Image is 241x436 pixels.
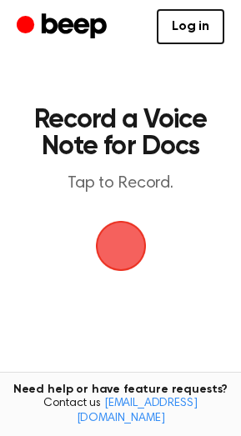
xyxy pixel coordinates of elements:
[30,173,211,194] p: Tap to Record.
[17,11,111,43] a: Beep
[96,221,146,271] button: Beep Logo
[77,398,198,424] a: [EMAIL_ADDRESS][DOMAIN_NAME]
[10,397,231,426] span: Contact us
[30,107,211,160] h1: Record a Voice Note for Docs
[157,9,224,44] a: Log in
